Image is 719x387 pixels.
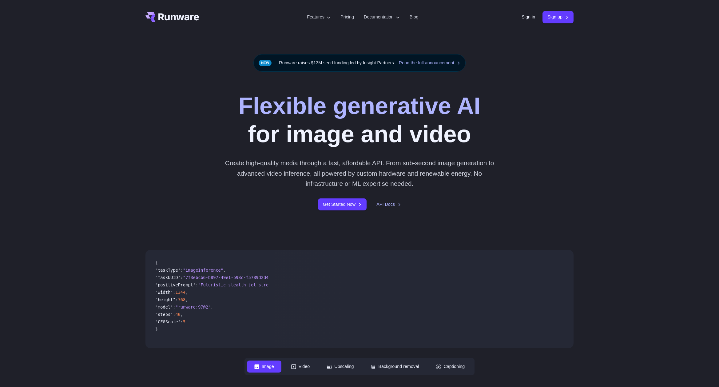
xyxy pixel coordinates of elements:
[522,14,535,21] a: Sign in
[175,290,185,295] span: 1344
[284,361,317,373] button: Video
[155,297,175,302] span: "height"
[239,91,481,148] h1: for image and video
[307,14,331,21] label: Features
[178,297,186,302] span: 768
[181,275,183,280] span: :
[145,12,199,22] a: Go to /
[181,312,183,317] span: ,
[239,92,481,119] strong: Flexible generative AI
[173,312,175,317] span: :
[175,297,178,302] span: :
[318,198,367,210] a: Get Started Now
[183,268,223,273] span: "imageInference"
[223,158,497,189] p: Create high-quality media through a fast, affordable API. From sub-second image generation to adv...
[198,282,427,287] span: "Futuristic stealth jet streaking through a neon-lit cityscape with glowing purple exhaust"
[155,260,158,265] span: {
[183,275,279,280] span: "7f3ebcb6-b897-49e1-b98c-f5789d2d40d7"
[155,327,158,332] span: }
[253,54,466,72] div: Runware raises $13M seed funding led by Insight Partners
[175,305,211,309] span: "runware:97@2"
[364,14,400,21] label: Documentation
[175,312,180,317] span: 40
[181,268,183,273] span: :
[173,290,175,295] span: :
[223,268,226,273] span: ,
[542,11,574,23] a: Sign up
[183,319,185,324] span: 5
[320,361,361,373] button: Upscaling
[155,268,181,273] span: "taskType"
[181,319,183,324] span: :
[155,282,196,287] span: "positivePrompt"
[155,305,173,309] span: "model"
[211,305,213,309] span: ,
[410,14,419,21] a: Blog
[429,361,472,373] button: Captioning
[340,14,354,21] a: Pricing
[196,282,198,287] span: :
[155,319,181,324] span: "CFGScale"
[173,305,175,309] span: :
[376,201,401,208] a: API Docs
[185,297,188,302] span: ,
[155,312,173,317] span: "steps"
[247,361,281,373] button: Image
[185,290,188,295] span: ,
[155,275,181,280] span: "taskUUID"
[155,290,173,295] span: "width"
[363,361,426,373] button: Background removal
[399,59,460,66] a: Read the full announcement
